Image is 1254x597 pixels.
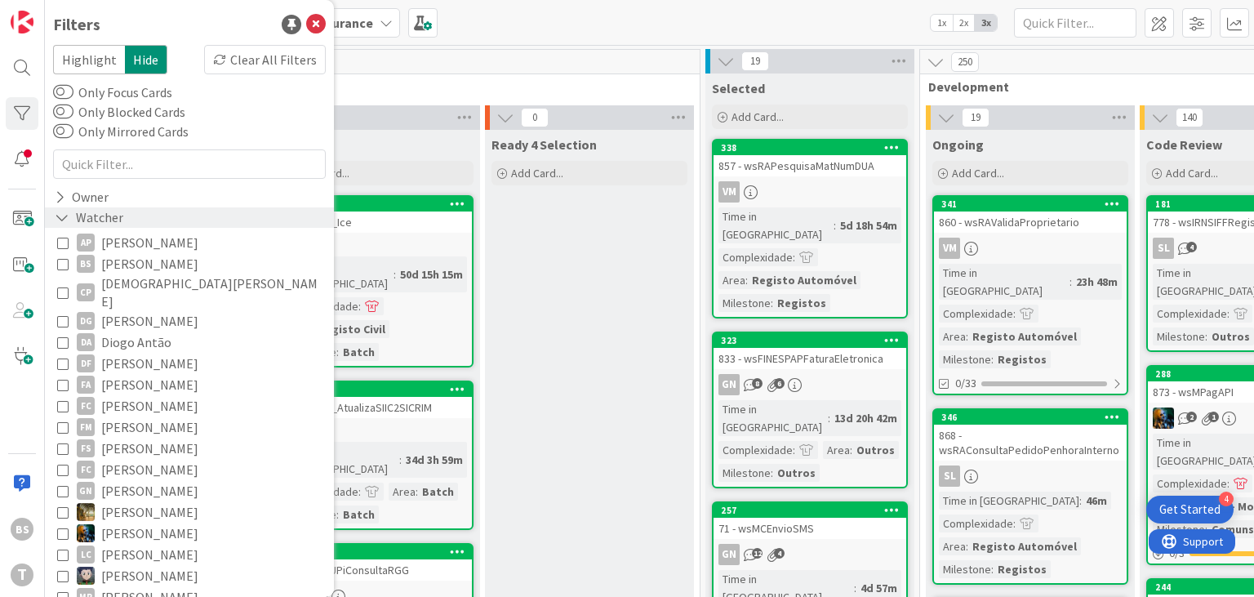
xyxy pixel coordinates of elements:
div: T [11,564,33,586]
div: 13d 20h 42m [830,409,901,427]
a: 338857 - wsRAPesquisaMatNumDUAVMTime in [GEOGRAPHIC_DATA]:5d 18h 54mComplexidade:Area:Registo Aut... [712,139,908,319]
button: LC [PERSON_NAME] [57,544,322,565]
button: FS [PERSON_NAME] [57,438,322,459]
div: DA [77,333,95,351]
span: : [793,441,795,459]
span: [PERSON_NAME] [101,459,198,480]
div: Complexidade [1153,474,1227,492]
div: Batch [339,506,379,523]
label: Only Mirrored Cards [53,122,189,141]
button: Only Focus Cards [53,84,73,100]
div: 346868 - wsRAConsultaPedidoPenhoraInterno [934,410,1127,461]
button: DA Diogo Antão [57,332,322,353]
div: 354926 - prjIC_AtualizaSIIC2SICRIM [279,382,472,418]
span: : [336,343,339,361]
div: 233 [287,546,472,558]
div: Filters [53,12,100,37]
div: 5d 18h 54m [836,216,901,234]
div: VM [714,181,906,203]
span: : [793,248,795,266]
div: Get Started [1159,501,1221,518]
div: Clear All Filters [204,45,326,74]
span: : [1013,515,1016,532]
span: : [358,297,361,315]
div: 364 [287,198,472,210]
div: 323 [721,335,906,346]
span: [PERSON_NAME] [101,523,198,544]
div: Milestone [939,560,991,578]
div: SL [939,466,960,487]
div: FC [77,397,95,415]
div: Registo Automóvel [968,327,1081,345]
div: Milestone [939,350,991,368]
img: Visit kanbanzone.com [11,11,33,33]
div: FA [77,376,95,394]
span: [PERSON_NAME] [101,395,198,417]
input: Quick Filter... [1014,8,1136,38]
span: 3x [975,15,997,31]
span: : [966,537,968,555]
button: AP [PERSON_NAME] [57,232,322,253]
span: [PERSON_NAME] [101,232,198,253]
div: 868 - wsRAConsultaPedidoPenhoraInterno [934,425,1127,461]
span: 12 [752,548,763,559]
div: 34d 3h 59m [402,451,467,469]
label: Only Blocked Cards [53,102,185,122]
input: Quick Filter... [53,149,326,179]
img: JC [1153,408,1174,429]
div: SL [1153,238,1174,259]
div: Complexidade [939,515,1013,532]
div: 25771 - wsMCEnvioSMS [714,503,906,539]
div: 257 [714,503,906,518]
div: Time in [GEOGRAPHIC_DATA] [939,492,1079,510]
div: VM [934,238,1127,259]
span: : [1069,273,1072,291]
span: : [771,294,773,312]
div: BS [11,518,33,541]
button: JC [PERSON_NAME] [57,501,322,523]
span: [PERSON_NAME] [101,438,198,459]
a: 323833 - wsFINESPAPFaturaEletronicaGNTime in [GEOGRAPHIC_DATA]:13d 20h 42mComplexidade:Area:Outro... [712,332,908,488]
div: Milestone [718,294,771,312]
span: : [1227,474,1230,492]
div: Owner [53,187,110,207]
span: 2x [953,15,975,31]
span: 1x [931,15,953,31]
div: Batch [339,343,379,361]
a: 354926 - prjIC_AtualizaSIIC2SICRIMTime in [GEOGRAPHIC_DATA]:34d 3h 59mComplexidade:Area:BatchMile... [278,381,474,530]
div: 46m [1082,492,1111,510]
span: [PERSON_NAME] [101,374,198,395]
span: [PERSON_NAME] [101,501,198,523]
span: Add Card... [731,109,784,124]
span: : [745,271,748,289]
span: 19 [962,108,989,127]
div: 71 - wsMCEnvioSMS [714,518,906,539]
span: 19 [741,51,769,71]
span: : [991,560,994,578]
span: : [854,579,856,597]
div: 4d 57m [856,579,901,597]
img: JC [77,503,95,521]
span: 140 [1176,108,1203,127]
div: Open Get Started checklist, remaining modules: 4 [1146,496,1234,523]
div: 23h 48m [1072,273,1122,291]
span: 0 [521,108,549,127]
span: Highlight [53,45,125,74]
a: 364936 - prjIC_IceTime in [GEOGRAPHIC_DATA]:50d 15h 15mComplexidade:Area:Registo CivilMilestone:B... [278,195,474,368]
a: 341860 - wsRAValidaProprietarioVMTime in [GEOGRAPHIC_DATA]:23h 48mComplexidade:Area:Registo Autom... [932,195,1128,395]
div: 338 [714,140,906,155]
div: 364 [279,197,472,212]
div: Area [823,441,850,459]
div: 346 [934,410,1127,425]
div: GN [714,374,906,395]
button: JC [PERSON_NAME] [57,523,322,544]
div: 341860 - wsRAValidaProprietario [934,197,1127,233]
button: FC [PERSON_NAME] [57,395,322,417]
div: FS [77,439,95,457]
span: : [966,327,968,345]
div: GN [718,374,740,395]
div: 936 - prjIC_Ice [279,212,472,233]
button: DG [PERSON_NAME] [57,310,322,332]
span: [PERSON_NAME] [101,310,198,332]
div: 4 [1219,492,1234,506]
